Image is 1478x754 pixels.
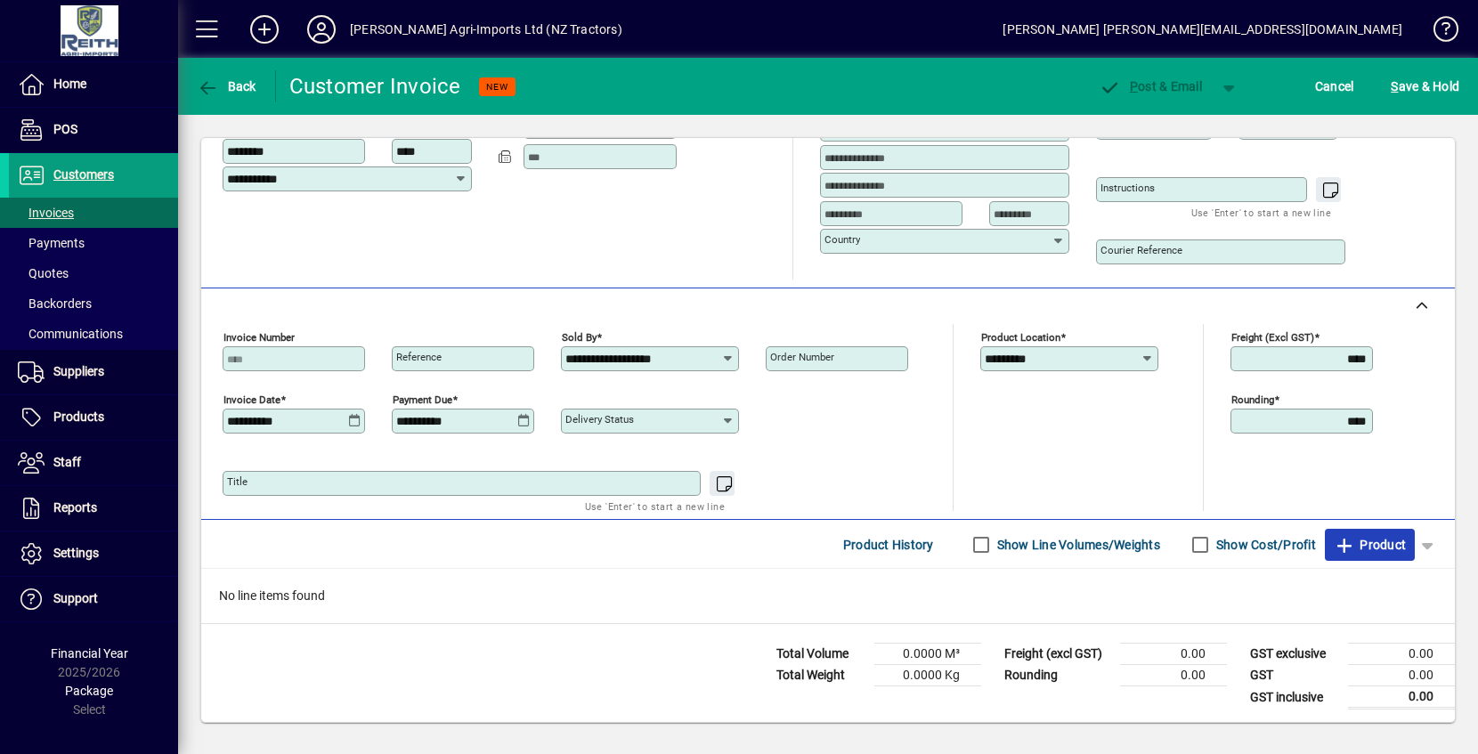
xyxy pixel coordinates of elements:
[223,393,280,406] mat-label: Invoice date
[53,409,104,424] span: Products
[9,577,178,621] a: Support
[53,77,86,91] span: Home
[18,206,74,220] span: Invoices
[53,455,81,469] span: Staff
[1090,70,1211,102] button: Post & Email
[9,486,178,531] a: Reports
[1241,665,1348,686] td: GST
[981,331,1060,344] mat-label: Product location
[65,684,113,698] span: Package
[1386,70,1464,102] button: Save & Hold
[836,529,941,561] button: Product History
[227,475,248,488] mat-label: Title
[9,531,178,576] a: Settings
[51,646,128,661] span: Financial Year
[53,364,104,378] span: Suppliers
[1391,72,1459,101] span: ave & Hold
[393,393,452,406] mat-label: Payment due
[53,167,114,182] span: Customers
[767,665,874,686] td: Total Weight
[236,13,293,45] button: Add
[18,236,85,250] span: Payments
[1130,79,1138,93] span: P
[9,228,178,258] a: Payments
[562,331,597,344] mat-label: Sold by
[874,644,981,665] td: 0.0000 M³
[1120,644,1227,665] td: 0.00
[9,288,178,319] a: Backorders
[767,644,874,665] td: Total Volume
[1241,644,1348,665] td: GST exclusive
[192,70,261,102] button: Back
[1100,244,1182,256] mat-label: Courier Reference
[18,296,92,311] span: Backorders
[9,108,178,152] a: POS
[995,665,1120,686] td: Rounding
[53,546,99,560] span: Settings
[223,331,295,344] mat-label: Invoice number
[1325,529,1415,561] button: Product
[995,644,1120,665] td: Freight (excl GST)
[824,233,860,246] mat-label: Country
[178,70,276,102] app-page-header-button: Back
[1231,393,1274,406] mat-label: Rounding
[293,13,350,45] button: Profile
[770,351,834,363] mat-label: Order number
[843,531,934,559] span: Product History
[994,536,1160,554] label: Show Line Volumes/Weights
[1003,15,1402,44] div: [PERSON_NAME] [PERSON_NAME][EMAIL_ADDRESS][DOMAIN_NAME]
[18,327,123,341] span: Communications
[396,351,442,363] mat-label: Reference
[9,198,178,228] a: Invoices
[9,441,178,485] a: Staff
[18,266,69,280] span: Quotes
[53,500,97,515] span: Reports
[1420,4,1456,61] a: Knowledge Base
[1120,665,1227,686] td: 0.00
[1391,79,1398,93] span: S
[53,122,77,136] span: POS
[565,413,634,426] mat-label: Delivery status
[1213,536,1316,554] label: Show Cost/Profit
[1100,182,1155,194] mat-label: Instructions
[1348,665,1455,686] td: 0.00
[1315,72,1354,101] span: Cancel
[486,81,508,93] span: NEW
[9,350,178,394] a: Suppliers
[1231,331,1314,344] mat-label: Freight (excl GST)
[1099,79,1202,93] span: ost & Email
[1311,70,1359,102] button: Cancel
[9,62,178,107] a: Home
[1191,202,1331,223] mat-hint: Use 'Enter' to start a new line
[9,319,178,349] a: Communications
[874,665,981,686] td: 0.0000 Kg
[201,569,1455,623] div: No line items found
[1348,644,1455,665] td: 0.00
[1334,531,1406,559] span: Product
[53,591,98,605] span: Support
[585,496,725,516] mat-hint: Use 'Enter' to start a new line
[1241,686,1348,709] td: GST inclusive
[197,79,256,93] span: Back
[9,395,178,440] a: Products
[289,72,461,101] div: Customer Invoice
[1348,686,1455,709] td: 0.00
[350,15,622,44] div: [PERSON_NAME] Agri-Imports Ltd (NZ Tractors)
[9,258,178,288] a: Quotes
